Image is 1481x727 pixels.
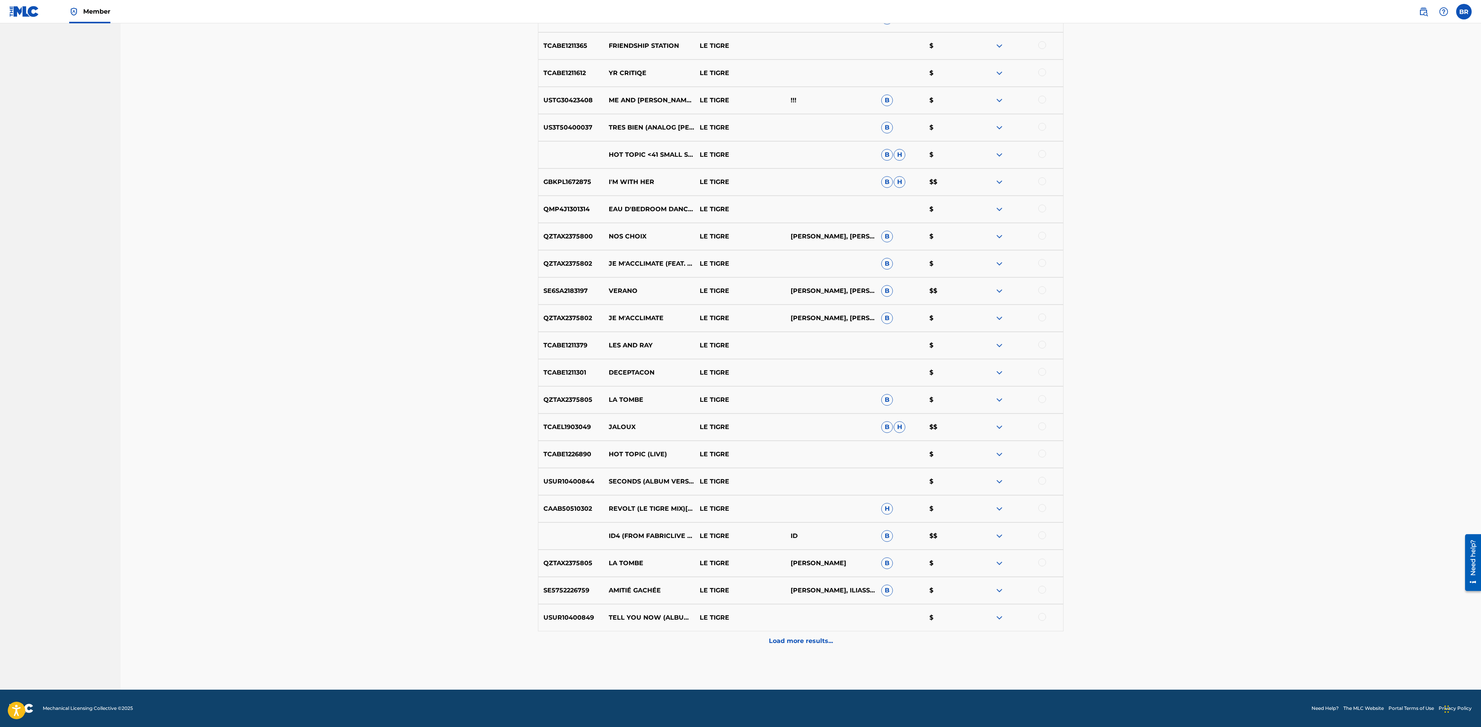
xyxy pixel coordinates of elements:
[538,450,604,459] p: TCABE1226890
[1343,705,1384,712] a: The MLC Website
[894,421,905,433] span: H
[694,259,785,268] p: LE TIGRE
[995,477,1004,486] img: expand
[604,286,695,296] p: VERANO
[995,205,1004,214] img: expand
[1456,4,1472,19] div: User Menu
[881,258,893,270] span: B
[538,41,604,51] p: TCABE1211365
[694,286,785,296] p: LE TIGRE
[694,613,785,622] p: LE TIGRE
[538,559,604,568] p: QZTAX2375805
[604,341,695,350] p: LES AND RAY
[881,95,893,106] span: B
[995,123,1004,132] img: expand
[924,531,973,541] p: $$
[995,41,1004,51] img: expand
[694,68,785,78] p: LE TIGRE
[1416,4,1431,19] a: Public Search
[995,286,1004,296] img: expand
[694,205,785,214] p: LE TIGRE
[924,477,973,486] p: $
[694,232,785,241] p: LE TIGRE
[604,68,695,78] p: YR CRITIQE
[924,177,973,187] p: $$
[881,394,893,406] span: B
[1312,705,1339,712] a: Need Help?
[604,613,695,622] p: TELL YOU NOW (ALBUM VERSION)
[995,559,1004,568] img: expand
[538,586,604,595] p: SE5752226759
[83,7,110,16] span: Member
[538,123,604,132] p: US3T50400037
[538,232,604,241] p: QZTAX2375800
[694,41,785,51] p: LE TIGRE
[995,395,1004,405] img: expand
[538,286,604,296] p: SE6SA2183197
[785,232,876,241] p: [PERSON_NAME], [PERSON_NAME]
[924,150,973,159] p: $
[604,41,695,51] p: FRIENDSHIP STATION
[924,559,973,568] p: $
[538,177,604,187] p: GBKPL1672875
[785,96,876,105] p: !!!
[924,96,973,105] p: $
[694,341,785,350] p: LE TIGRE
[894,176,905,188] span: H
[694,150,785,159] p: LE TIGRE
[694,531,785,541] p: LE TIGRE
[995,504,1004,513] img: expand
[881,149,893,161] span: B
[604,314,695,323] p: JE M'ACCLIMATE
[694,586,785,595] p: LE TIGRE
[538,613,604,622] p: USUR10400849
[894,149,905,161] span: H
[995,613,1004,622] img: expand
[924,232,973,241] p: $
[604,232,695,241] p: NOS CHOIX
[881,312,893,324] span: B
[604,395,695,405] p: LA TOMBE
[995,422,1004,432] img: expand
[924,259,973,268] p: $
[604,559,695,568] p: LA TOMBE
[995,586,1004,595] img: expand
[694,395,785,405] p: LE TIGRE
[924,613,973,622] p: $
[924,205,973,214] p: $
[881,421,893,433] span: B
[694,477,785,486] p: LE TIGRE
[538,314,604,323] p: QZTAX2375802
[538,259,604,268] p: QZTAX2375802
[924,504,973,513] p: $
[995,232,1004,241] img: expand
[924,68,973,78] p: $
[604,368,695,377] p: DECEPTACON
[924,41,973,51] p: $
[1459,531,1481,594] iframe: Resource Center
[924,314,973,323] p: $
[1442,690,1481,727] iframe: Chat Widget
[538,341,604,350] p: TCABE1211379
[881,285,893,297] span: B
[694,177,785,187] p: LE TIGRE
[995,531,1004,541] img: expand
[785,559,876,568] p: [PERSON_NAME]
[924,586,973,595] p: $
[538,368,604,377] p: TCABE1211301
[604,259,695,268] p: JE M'ACCLIMATE (FEAT. DJ ADVANCE)
[604,177,695,187] p: I'M WITH HER
[604,96,695,105] p: ME AND [PERSON_NAME] DOWN BY THE SCHOOL YARD - A TRUE STORY
[604,150,695,159] p: HOT TOPIC <41 SMALL STARS REMIX>
[1444,697,1449,721] div: Drag
[1436,4,1451,19] div: Help
[924,450,973,459] p: $
[538,477,604,486] p: USUR10400844
[1419,7,1428,16] img: search
[604,504,695,513] p: REVOLT (LE TIGRE MIX)[REMIX]
[538,395,604,405] p: QZTAX2375805
[538,96,604,105] p: USTG30423408
[604,205,695,214] p: EAU D'BEDROOM DANCING
[604,586,695,595] p: AMITIÉ GACHÉE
